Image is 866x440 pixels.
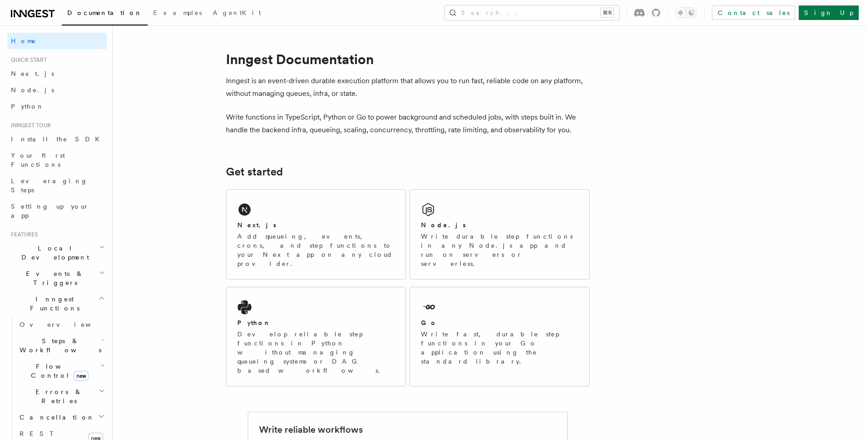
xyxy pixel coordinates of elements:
a: Node.js [7,82,107,98]
p: Write durable step functions in any Node.js app and run on servers or serverless. [421,232,578,268]
span: Quick start [7,56,47,64]
p: Write fast, durable step functions in your Go application using the standard library. [421,330,578,366]
button: Flow Controlnew [16,358,107,384]
a: Contact sales [712,5,795,20]
span: Flow Control [16,362,100,380]
span: Examples [153,9,202,16]
span: AgentKit [213,9,261,16]
a: Your first Functions [7,147,107,173]
span: Overview [20,321,113,328]
p: Inngest is an event-driven durable execution platform that allows you to run fast, reliable code ... [226,75,590,100]
span: Setting up your app [11,203,89,219]
a: Leveraging Steps [7,173,107,198]
kbd: ⌘K [601,8,614,17]
button: Errors & Retries [16,384,107,409]
a: Examples [148,3,207,25]
button: Inngest Functions [7,291,107,316]
a: Python [7,98,107,115]
a: Next.js [7,65,107,82]
span: Inngest tour [7,122,51,129]
a: Sign Up [799,5,859,20]
h2: Write reliable workflows [259,423,363,436]
h2: Go [421,318,437,327]
span: Python [11,103,44,110]
span: Errors & Retries [16,387,99,405]
a: Home [7,33,107,49]
span: Leveraging Steps [11,177,88,194]
button: Toggle dark mode [675,7,697,18]
h2: Node.js [421,220,466,230]
button: Search...⌘K [445,5,619,20]
span: Install the SDK [11,135,105,143]
button: Local Development [7,240,107,265]
span: Local Development [7,244,99,262]
h2: Python [237,318,271,327]
span: Documentation [67,9,142,16]
span: Home [11,36,36,45]
a: Setting up your app [7,198,107,224]
button: Cancellation [16,409,107,425]
span: new [74,371,89,381]
span: Steps & Workflows [16,336,101,355]
span: Inngest Functions [7,295,98,313]
a: Get started [226,165,283,178]
span: Next.js [11,70,54,77]
a: GoWrite fast, durable step functions in your Go application using the standard library. [410,287,590,386]
p: Develop reliable step functions in Python without managing queueing systems or DAG based workflows. [237,330,395,375]
p: Write functions in TypeScript, Python or Go to power background and scheduled jobs, with steps bu... [226,111,590,136]
span: Your first Functions [11,152,65,168]
h1: Inngest Documentation [226,51,590,67]
span: Features [7,231,38,238]
p: Add queueing, events, crons, and step functions to your Next app on any cloud provider. [237,232,395,268]
a: Node.jsWrite durable step functions in any Node.js app and run on servers or serverless. [410,189,590,280]
h2: Next.js [237,220,276,230]
button: Steps & Workflows [16,333,107,358]
button: Events & Triggers [7,265,107,291]
a: AgentKit [207,3,266,25]
a: PythonDevelop reliable step functions in Python without managing queueing systems or DAG based wo... [226,287,406,386]
span: Events & Triggers [7,269,99,287]
a: Install the SDK [7,131,107,147]
span: Cancellation [16,413,95,422]
a: Next.jsAdd queueing, events, crons, and step functions to your Next app on any cloud provider. [226,189,406,280]
a: Overview [16,316,107,333]
a: Documentation [62,3,148,25]
span: Node.js [11,86,54,94]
